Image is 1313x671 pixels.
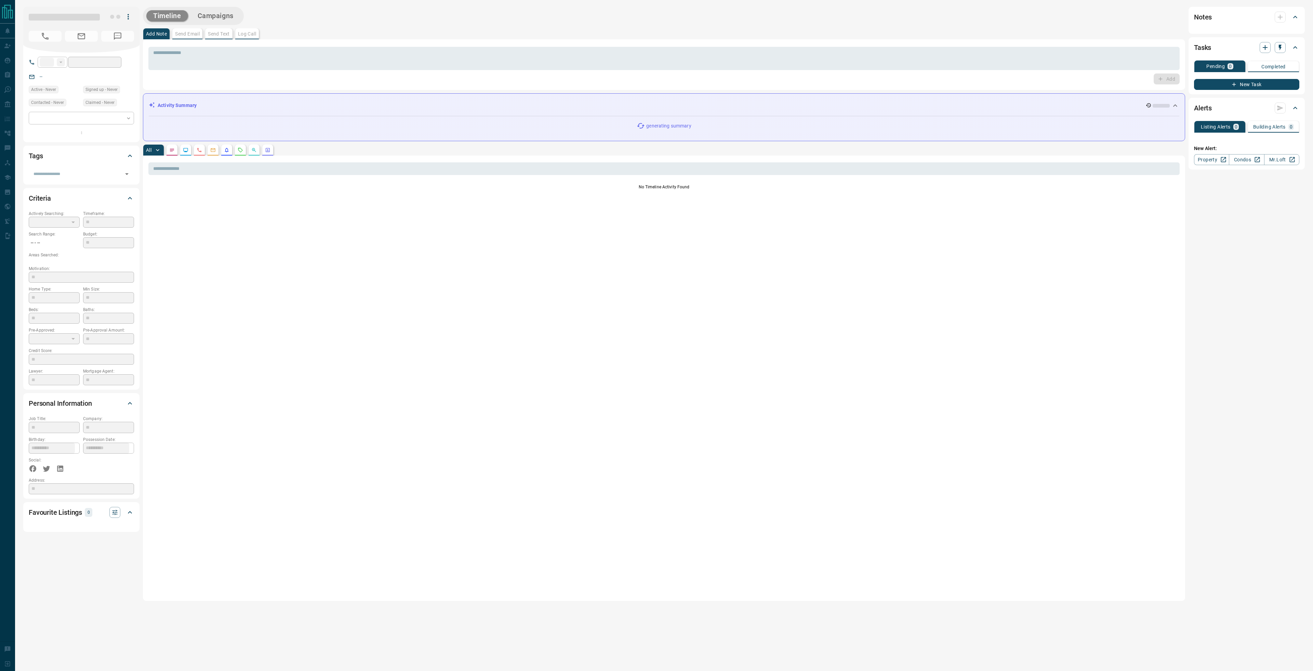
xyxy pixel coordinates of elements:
[83,231,134,237] p: Budget:
[83,416,134,422] p: Company:
[29,504,134,521] div: Favourite Listings0
[251,147,257,153] svg: Opportunities
[29,266,134,272] p: Motivation:
[1194,100,1299,116] div: Alerts
[197,147,202,153] svg: Calls
[83,437,134,443] p: Possession Date:
[29,148,134,164] div: Tags
[122,169,132,179] button: Open
[1253,124,1286,129] p: Building Alerts
[29,327,80,333] p: Pre-Approved:
[149,99,1179,112] div: Activity Summary
[646,122,691,130] p: generating summary
[29,193,51,204] h2: Criteria
[146,10,188,22] button: Timeline
[83,368,134,374] p: Mortgage Agent:
[1194,154,1229,165] a: Property
[1235,124,1237,129] p: 0
[29,348,134,354] p: Credit Score:
[85,86,118,93] span: Signed up - Never
[1264,154,1299,165] a: Mr.Loft
[31,99,64,106] span: Contacted - Never
[148,184,1180,190] p: No Timeline Activity Found
[1229,64,1232,69] p: 0
[1194,145,1299,152] p: New Alert:
[29,437,80,443] p: Birthday:
[1194,12,1212,23] h2: Notes
[1229,154,1264,165] a: Condos
[29,252,134,258] p: Areas Searched:
[29,237,80,249] p: -- - --
[1261,64,1286,69] p: Completed
[83,286,134,292] p: Min Size:
[183,147,188,153] svg: Lead Browsing Activity
[29,457,80,463] p: Social:
[83,307,134,313] p: Baths:
[29,395,134,412] div: Personal Information
[1201,124,1231,129] p: Listing Alerts
[65,31,98,42] span: No Email
[29,190,134,206] div: Criteria
[1290,124,1292,129] p: 0
[85,99,115,106] span: Claimed - Never
[146,31,167,36] p: Add Note
[83,211,134,217] p: Timeframe:
[146,148,151,152] p: All
[158,102,197,109] p: Activity Summary
[29,368,80,374] p: Lawyer:
[29,307,80,313] p: Beds:
[265,147,270,153] svg: Agent Actions
[29,286,80,292] p: Home Type:
[1194,103,1212,113] h2: Alerts
[29,231,80,237] p: Search Range:
[224,147,229,153] svg: Listing Alerts
[29,211,80,217] p: Actively Searching:
[210,147,216,153] svg: Emails
[1194,79,1299,90] button: New Task
[83,327,134,333] p: Pre-Approval Amount:
[101,31,134,42] span: No Number
[29,31,62,42] span: No Number
[29,477,134,483] p: Address:
[1206,64,1225,69] p: Pending
[238,147,243,153] svg: Requests
[1194,42,1211,53] h2: Tasks
[29,416,80,422] p: Job Title:
[191,10,240,22] button: Campaigns
[29,150,43,161] h2: Tags
[87,509,90,516] p: 0
[1194,39,1299,56] div: Tasks
[1194,9,1299,25] div: Notes
[31,86,56,93] span: Active - Never
[169,147,175,153] svg: Notes
[40,74,42,79] a: --
[29,398,92,409] h2: Personal Information
[29,507,82,518] h2: Favourite Listings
